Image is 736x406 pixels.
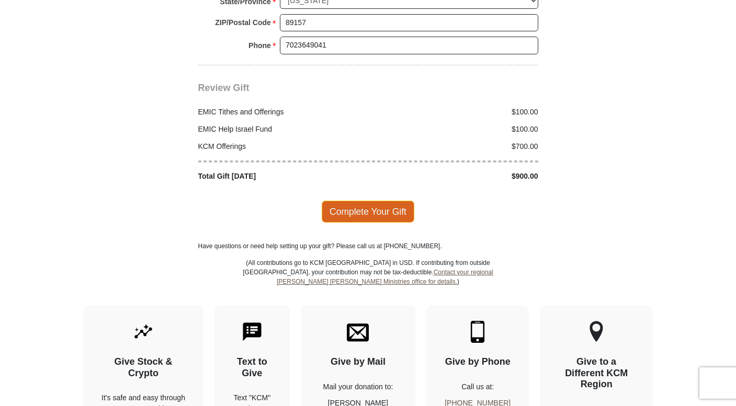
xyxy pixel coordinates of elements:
[558,356,635,390] h4: Give to a Different KCM Region
[101,356,185,379] h4: Give Stock & Crypto
[319,381,398,392] p: Mail your donation to:
[368,107,544,118] div: $100.00
[277,269,493,285] a: Contact your regional [PERSON_NAME] [PERSON_NAME] Ministries office for details.
[368,141,544,152] div: $700.00
[368,124,544,135] div: $100.00
[368,171,544,182] div: $900.00
[243,258,494,305] p: (All contributions go to KCM [GEOGRAPHIC_DATA] in USD. If contributing from outside [GEOGRAPHIC_D...
[322,201,414,223] span: Complete Your Gift
[193,141,368,152] div: KCM Offerings
[233,356,271,379] h4: Text to Give
[198,241,538,251] p: Have questions or need help setting up your gift? Please call us at [PHONE_NUMBER].
[347,321,369,343] img: envelope.svg
[467,321,489,343] img: mobile.svg
[445,381,511,392] p: Call us at:
[445,356,511,368] h4: Give by Phone
[198,83,250,93] span: Review Gift
[193,107,368,118] div: EMIC Tithes and Offerings
[215,15,271,30] strong: ZIP/Postal Code
[193,124,368,135] div: EMIC Help Israel Fund
[248,38,271,53] strong: Phone
[193,171,368,182] div: Total Gift [DATE]
[319,356,398,368] h4: Give by Mail
[241,321,263,343] img: text-to-give.svg
[132,321,154,343] img: give-by-stock.svg
[589,321,604,343] img: other-region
